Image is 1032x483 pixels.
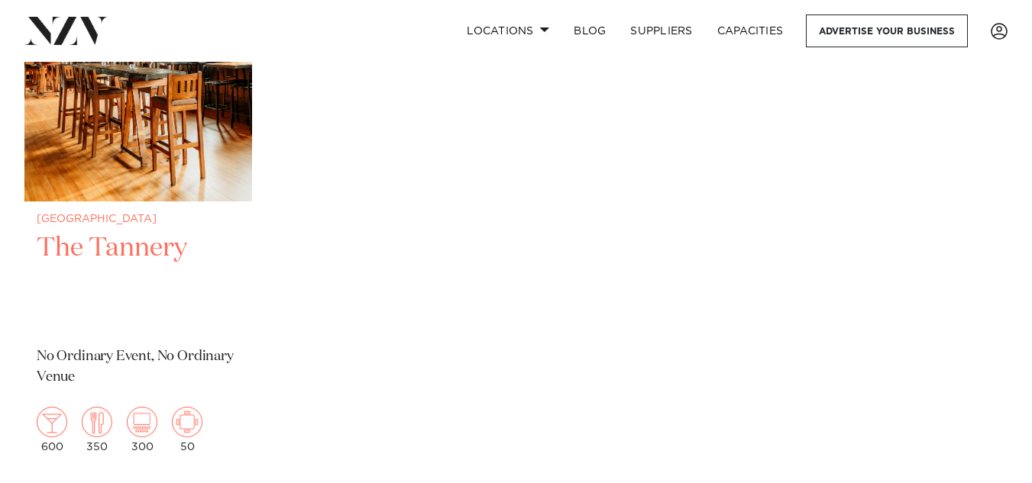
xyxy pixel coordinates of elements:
[172,407,202,437] img: meeting.png
[37,346,240,389] p: No Ordinary Event, No Ordinary Venue
[127,407,157,452] div: 300
[561,14,618,47] a: BLOG
[172,407,202,452] div: 50
[806,14,968,47] a: Advertise your business
[705,14,796,47] a: Capacities
[82,407,112,452] div: 350
[24,17,108,44] img: nzv-logo.png
[37,214,240,225] small: [GEOGRAPHIC_DATA]
[37,407,67,452] div: 600
[127,407,157,437] img: theatre.png
[455,14,561,47] a: Locations
[37,231,240,334] h2: The Tannery
[618,14,704,47] a: SUPPLIERS
[37,407,67,437] img: cocktail.png
[82,407,112,437] img: dining.png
